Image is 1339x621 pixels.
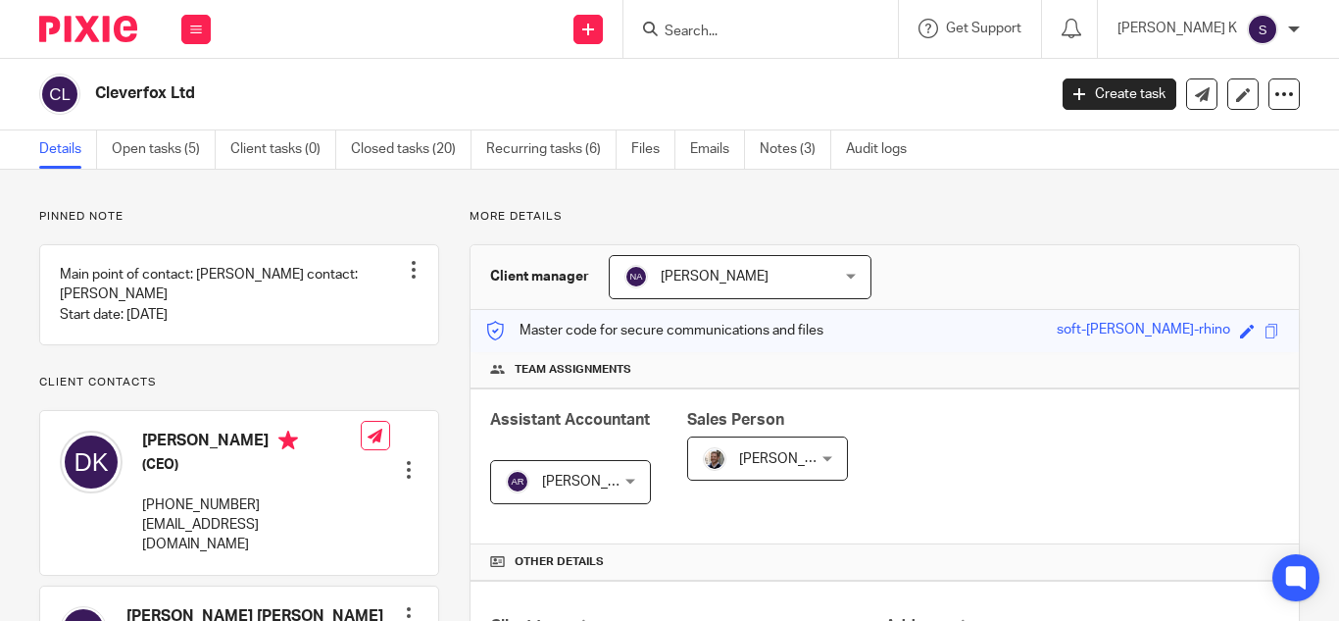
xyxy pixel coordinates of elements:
[703,447,726,471] img: Matt%20Circle.png
[739,452,847,466] span: [PERSON_NAME]
[95,83,846,104] h2: Cleverfox Ltd
[351,130,471,169] a: Closed tasks (20)
[846,130,921,169] a: Audit logs
[39,375,439,390] p: Client contacts
[1063,78,1176,110] a: Create task
[490,412,650,428] span: Assistant Accountant
[1057,320,1230,342] div: soft-[PERSON_NAME]-rhino
[661,270,769,284] span: [PERSON_NAME]
[142,495,361,515] p: [PHONE_NUMBER]
[39,16,137,42] img: Pixie
[39,74,80,115] img: svg%3E
[624,265,648,288] img: svg%3E
[490,267,589,286] h3: Client manager
[690,130,745,169] a: Emails
[60,431,123,493] img: svg%3E
[485,321,823,340] p: Master code for secure communications and files
[142,455,361,475] h5: (CEO)
[142,515,361,555] p: [EMAIL_ADDRESS][DOMAIN_NAME]
[278,431,298,450] i: Primary
[515,362,631,378] span: Team assignments
[112,130,216,169] a: Open tasks (5)
[1247,14,1278,45] img: svg%3E
[506,470,529,493] img: svg%3E
[470,209,1300,225] p: More details
[663,24,839,41] input: Search
[946,22,1021,35] span: Get Support
[39,209,439,225] p: Pinned note
[1117,19,1237,38] p: [PERSON_NAME] K
[760,130,831,169] a: Notes (3)
[687,412,784,428] span: Sales Person
[230,130,336,169] a: Client tasks (0)
[542,475,650,489] span: [PERSON_NAME]
[142,431,361,455] h4: [PERSON_NAME]
[631,130,675,169] a: Files
[39,130,97,169] a: Details
[515,554,604,570] span: Other details
[486,130,617,169] a: Recurring tasks (6)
